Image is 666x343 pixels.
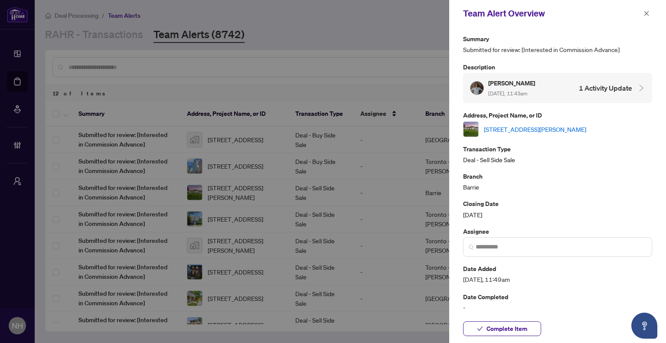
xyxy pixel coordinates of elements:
span: close [643,10,650,16]
button: Complete Item [463,321,541,336]
img: Profile Icon [470,82,483,95]
div: Profile Icon[PERSON_NAME] [DATE], 11:43am1 Activity Update [463,73,652,103]
p: Date Completed [463,292,652,302]
span: collapsed [637,84,645,92]
h5: [PERSON_NAME] [488,78,536,88]
a: [STREET_ADDRESS][PERSON_NAME] [484,124,586,134]
button: Open asap [631,313,657,339]
p: Summary [463,34,652,44]
p: Date Added [463,264,652,274]
p: Address, Project Name, or ID [463,110,652,120]
span: [DATE], 11:43am [488,90,527,97]
p: Closing Date [463,199,652,209]
span: check [477,326,483,332]
div: [DATE] [463,199,652,219]
span: - [463,303,652,313]
img: thumbnail-img [464,122,478,137]
span: [DATE], 11:49am [463,274,652,284]
p: Transaction Type [463,144,652,154]
div: Team Alert Overview [463,7,641,20]
div: Deal - Sell Side Sale [463,144,652,164]
p: Assignee [463,226,652,236]
span: Submitted for review: [Interested in Commission Advance] [463,45,652,55]
span: Complete Item [486,322,527,336]
div: Barrie [463,171,652,192]
h4: 1 Activity Update [579,83,632,93]
p: Branch [463,171,652,181]
p: Description [463,62,652,72]
img: search_icon [469,245,474,250]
